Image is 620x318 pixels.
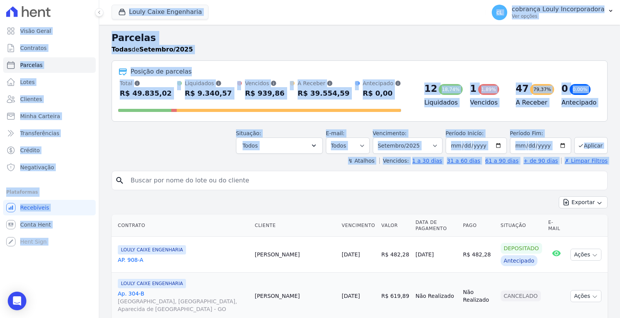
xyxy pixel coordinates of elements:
label: Vencimento: [373,130,406,136]
label: ↯ Atalhos [348,158,374,164]
h4: Liquidados [424,98,458,107]
button: Ações [570,290,601,302]
a: Conta Hent [3,217,96,232]
div: Open Intercom Messenger [8,292,26,310]
span: Clientes [20,95,42,103]
div: R$ 49.835,02 [120,87,172,100]
span: Parcelas [20,61,43,69]
div: Antecipado [501,255,537,266]
button: Exportar [559,196,608,208]
td: R$ 482,28 [378,237,412,273]
span: Visão Geral [20,27,51,35]
button: Louly Caixe Engenharia [112,5,208,19]
div: Antecipado [363,79,401,87]
p: cobrança Louly Incorporadora [512,5,604,13]
button: Todos [236,138,323,154]
a: Transferências [3,125,96,141]
span: Todos [243,141,258,150]
p: Ver opções [512,13,604,19]
a: AP. 908-A [118,256,248,264]
a: 61 a 90 dias [485,158,518,164]
span: Minha Carteira [20,112,60,120]
th: Valor [378,215,412,237]
div: Posição de parcelas [131,67,192,76]
div: 47 [516,83,529,95]
div: 79,37% [530,84,554,95]
div: 1 [470,83,477,95]
div: R$ 39.554,59 [298,87,350,100]
th: Pago [460,215,498,237]
h4: Antecipado [561,98,595,107]
div: 1,89% [478,84,499,95]
th: Data de Pagamento [412,215,460,237]
p: de [112,45,193,54]
span: Conta Hent [20,221,51,229]
div: Vencidos [245,79,284,87]
label: Situação: [236,130,261,136]
a: Negativação [3,160,96,175]
th: Contrato [112,215,251,237]
a: Clientes [3,91,96,107]
th: Situação [498,215,545,237]
h2: Parcelas [112,31,608,45]
div: 0,00% [570,84,591,95]
h4: Vencidos [470,98,503,107]
a: Visão Geral [3,23,96,39]
td: R$ 482,28 [460,237,498,273]
a: Crédito [3,143,96,158]
a: Parcelas [3,57,96,73]
label: E-mail: [326,130,345,136]
div: Total [120,79,172,87]
span: LOULY CAIXE ENGENHARIA [118,245,186,254]
div: Liquidados [185,79,232,87]
a: Lotes [3,74,96,90]
span: [GEOGRAPHIC_DATA], [GEOGRAPHIC_DATA], Aparecida de [GEOGRAPHIC_DATA] - GO [118,297,248,313]
button: cL cobrança Louly Incorporadora Ver opções [486,2,620,23]
button: Aplicar [574,137,608,154]
a: 1 a 30 dias [412,158,442,164]
div: A Receber [298,79,350,87]
span: Crédito [20,146,40,154]
label: Período Fim: [510,129,571,138]
span: Contratos [20,44,46,52]
th: Cliente [251,215,338,237]
button: Ações [570,249,601,261]
span: Recebíveis [20,204,49,211]
span: Negativação [20,163,54,171]
i: search [115,176,124,185]
a: Ap. 304-B[GEOGRAPHIC_DATA], [GEOGRAPHIC_DATA], Aparecida de [GEOGRAPHIC_DATA] - GO [118,290,248,313]
th: Vencimento [339,215,378,237]
div: Depositado [501,243,542,254]
a: [DATE] [342,293,360,299]
a: Contratos [3,40,96,56]
a: Recebíveis [3,200,96,215]
td: [DATE] [412,237,460,273]
a: + de 90 dias [524,158,558,164]
div: R$ 0,00 [363,87,401,100]
td: [PERSON_NAME] [251,237,338,273]
div: 12 [424,83,437,95]
span: cL [496,10,503,15]
a: Minha Carteira [3,108,96,124]
label: Vencidos: [379,158,409,164]
span: LOULY CAIXE ENGENHARIA [118,279,186,288]
a: ✗ Limpar Filtros [561,158,608,164]
div: Cancelado [501,290,541,301]
span: Transferências [20,129,59,137]
strong: Setembro/2025 [139,46,193,53]
a: [DATE] [342,251,360,258]
a: 31 a 60 dias [447,158,480,164]
div: R$ 939,86 [245,87,284,100]
span: Lotes [20,78,35,86]
div: R$ 9.340,57 [185,87,232,100]
div: 0 [561,83,568,95]
strong: Todas [112,46,132,53]
div: 18,74% [439,84,463,95]
input: Buscar por nome do lote ou do cliente [126,173,604,188]
h4: A Receber [516,98,549,107]
th: E-mail [545,215,568,237]
label: Período Inicío: [446,130,484,136]
div: Plataformas [6,187,93,197]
